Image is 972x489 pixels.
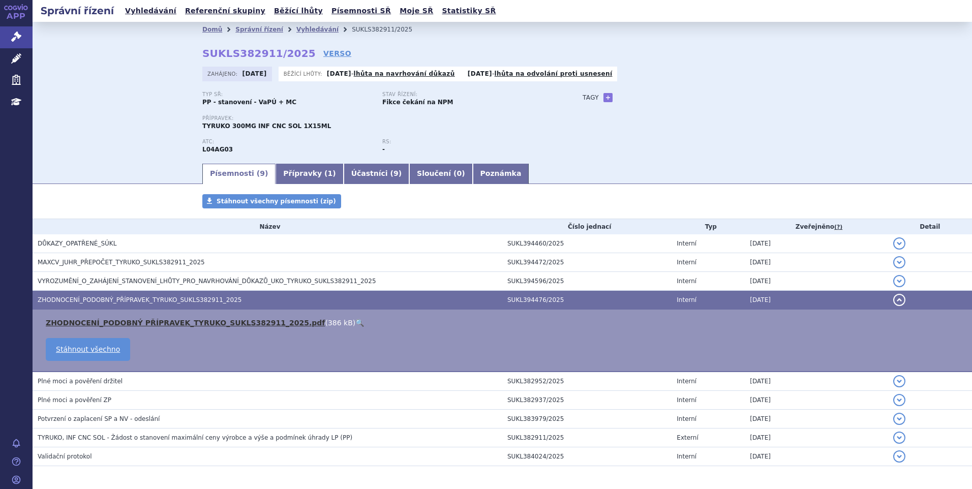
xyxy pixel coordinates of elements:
[468,70,613,78] p: -
[893,413,905,425] button: detail
[502,291,672,310] td: SUKL394476/2025
[893,256,905,268] button: detail
[382,99,453,106] strong: Fikce čekání na NPM
[745,391,888,410] td: [DATE]
[38,240,116,247] span: DŮKAZY_OPATŘENÉ_SÚKL
[38,434,352,441] span: TYRUKO, INF CNC SOL - Žádost o stanovení maximální ceny výrobce a výše a podmínek úhrady LP (PP)
[677,415,696,422] span: Interní
[38,415,160,422] span: Potvrzení o zaplacení SP a NV - odeslání
[893,237,905,250] button: detail
[323,48,351,58] a: VERSO
[893,394,905,406] button: detail
[328,319,353,327] span: 386 kB
[495,70,613,77] a: lhůta na odvolání proti usnesení
[677,434,698,441] span: Externí
[122,4,179,18] a: Vyhledávání
[355,319,364,327] a: 🔍
[327,70,351,77] strong: [DATE]
[468,70,492,77] strong: [DATE]
[328,169,333,177] span: 1
[202,164,276,184] a: Písemnosti (9)
[502,447,672,466] td: SUKL384024/2025
[745,219,888,234] th: Zveřejněno
[677,259,696,266] span: Interní
[439,4,499,18] a: Statistiky SŘ
[502,272,672,291] td: SUKL394596/2025
[677,296,696,303] span: Interní
[502,219,672,234] th: Číslo jednací
[382,146,385,153] strong: -
[382,139,552,145] p: RS:
[502,372,672,391] td: SUKL382952/2025
[502,410,672,429] td: SUKL383979/2025
[893,294,905,306] button: detail
[202,123,331,130] span: TYRUKO 300MG INF CNC SOL 1X15ML
[745,429,888,447] td: [DATE]
[38,259,205,266] span: MAXCV_JUHR_PŘEPOČET_TYRUKO_SUKLS382911_2025
[217,198,336,205] span: Stáhnout všechny písemnosti (zip)
[344,164,409,184] a: Účastníci (9)
[397,4,436,18] a: Moje SŘ
[260,169,265,177] span: 9
[242,70,267,77] strong: [DATE]
[677,396,696,404] span: Interní
[677,278,696,285] span: Interní
[46,318,962,328] li: ( )
[33,4,122,18] h2: Správní řízení
[502,253,672,272] td: SUKL394472/2025
[457,169,462,177] span: 0
[328,4,394,18] a: Písemnosti SŘ
[182,4,268,18] a: Referenční skupiny
[502,429,672,447] td: SUKL382911/2025
[352,22,426,37] li: SUKLS382911/2025
[46,338,130,361] a: Stáhnout všechno
[834,224,842,231] abbr: (?)
[271,4,326,18] a: Běžící lhůty
[46,319,325,327] a: ZHODNOCENÍ_PODOBNÝ PŘÍPRAVEK_TYRUKO_SUKLS382911_2025.pdf
[202,47,316,59] strong: SUKLS382911/2025
[502,391,672,410] td: SUKL382937/2025
[276,164,343,184] a: Přípravky (1)
[202,146,233,153] strong: NATALIZUMAB
[502,234,672,253] td: SUKL394460/2025
[409,164,472,184] a: Sloučení (0)
[202,115,562,121] p: Přípravek:
[745,372,888,391] td: [DATE]
[202,26,222,33] a: Domů
[393,169,399,177] span: 9
[677,240,696,247] span: Interní
[38,296,241,303] span: ZHODNOCENÍ_PODOBNÝ_PŘÍPRAVEK_TYRUKO_SUKLS382911_2025
[677,453,696,460] span: Interní
[745,410,888,429] td: [DATE]
[893,275,905,287] button: detail
[603,93,613,102] a: +
[202,91,372,98] p: Typ SŘ:
[33,219,502,234] th: Název
[583,91,599,104] h3: Tagy
[745,234,888,253] td: [DATE]
[888,219,972,234] th: Detail
[677,378,696,385] span: Interní
[382,91,552,98] p: Stav řízení:
[202,139,372,145] p: ATC:
[284,70,324,78] span: Běžící lhůty:
[207,70,239,78] span: Zahájeno:
[38,453,92,460] span: Validační protokol
[38,378,123,385] span: Plné moci a pověření držitel
[327,70,455,78] p: -
[38,278,376,285] span: VYROZUMĚNÍ_O_ZAHÁJENÍ_STANOVENÍ_LHŮTY_PRO_NAVRHOVÁNÍ_DŮKAZŮ_UKO_TYRUKO_SUKLS382911_2025
[473,164,529,184] a: Poznámka
[893,432,905,444] button: detail
[672,219,745,234] th: Typ
[893,450,905,463] button: detail
[745,272,888,291] td: [DATE]
[354,70,455,77] a: lhůta na navrhování důkazů
[745,291,888,310] td: [DATE]
[235,26,283,33] a: Správní řízení
[296,26,339,33] a: Vyhledávání
[893,375,905,387] button: detail
[38,396,111,404] span: Plné moci a pověření ZP
[745,253,888,272] td: [DATE]
[745,447,888,466] td: [DATE]
[202,194,341,208] a: Stáhnout všechny písemnosti (zip)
